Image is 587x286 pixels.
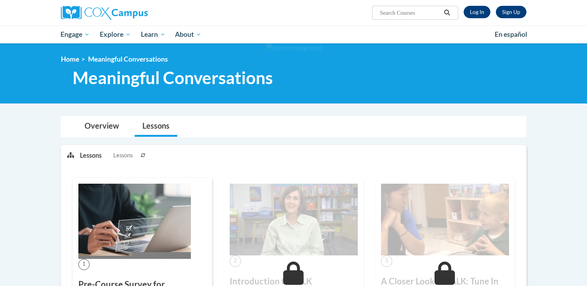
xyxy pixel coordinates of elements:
a: Register [496,6,526,18]
span: About [175,30,201,39]
img: Course Image [381,184,509,256]
a: Log In [464,6,490,18]
span: En español [495,30,527,38]
img: Course Image [230,184,358,256]
p: Lessons [80,151,102,160]
input: Search Courses [379,8,441,17]
span: Meaningful Conversations [73,67,273,88]
button: Search [441,8,453,17]
a: Explore [95,26,136,43]
a: Learn [136,26,170,43]
a: Overview [77,116,127,137]
a: About [170,26,206,43]
a: Home [61,55,79,63]
span: 2 [230,255,241,267]
span: Explore [100,30,131,39]
img: Cox Campus [61,6,148,20]
span: 3 [381,255,392,267]
span: Meaningful Conversations [88,55,168,63]
span: 1 [78,259,90,270]
span: Lessons [113,151,133,160]
div: Main menu [49,26,538,43]
a: Lessons [135,116,177,137]
span: Engage [61,30,90,39]
img: Section background [266,44,321,52]
span: Learn [141,30,165,39]
a: Engage [56,26,95,43]
a: En español [490,26,532,43]
img: Course Image [78,184,191,259]
a: Cox Campus [61,6,208,20]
